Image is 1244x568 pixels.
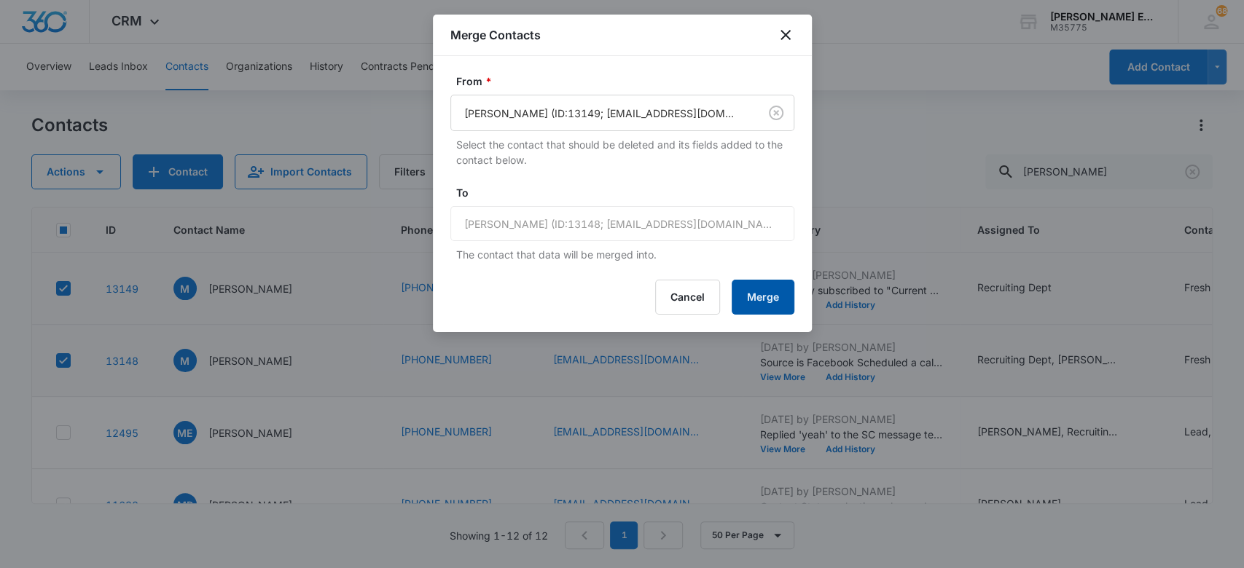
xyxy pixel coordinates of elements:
button: Cancel [655,280,720,315]
label: To [456,185,800,200]
button: close [777,26,794,44]
p: The contact that data will be merged into. [456,247,794,262]
h1: Merge Contacts [450,26,541,44]
label: From [456,74,800,89]
button: Clear [764,101,788,125]
p: Select the contact that should be deleted and its fields added to the contact below. [456,137,794,167]
button: Merge [732,280,794,315]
